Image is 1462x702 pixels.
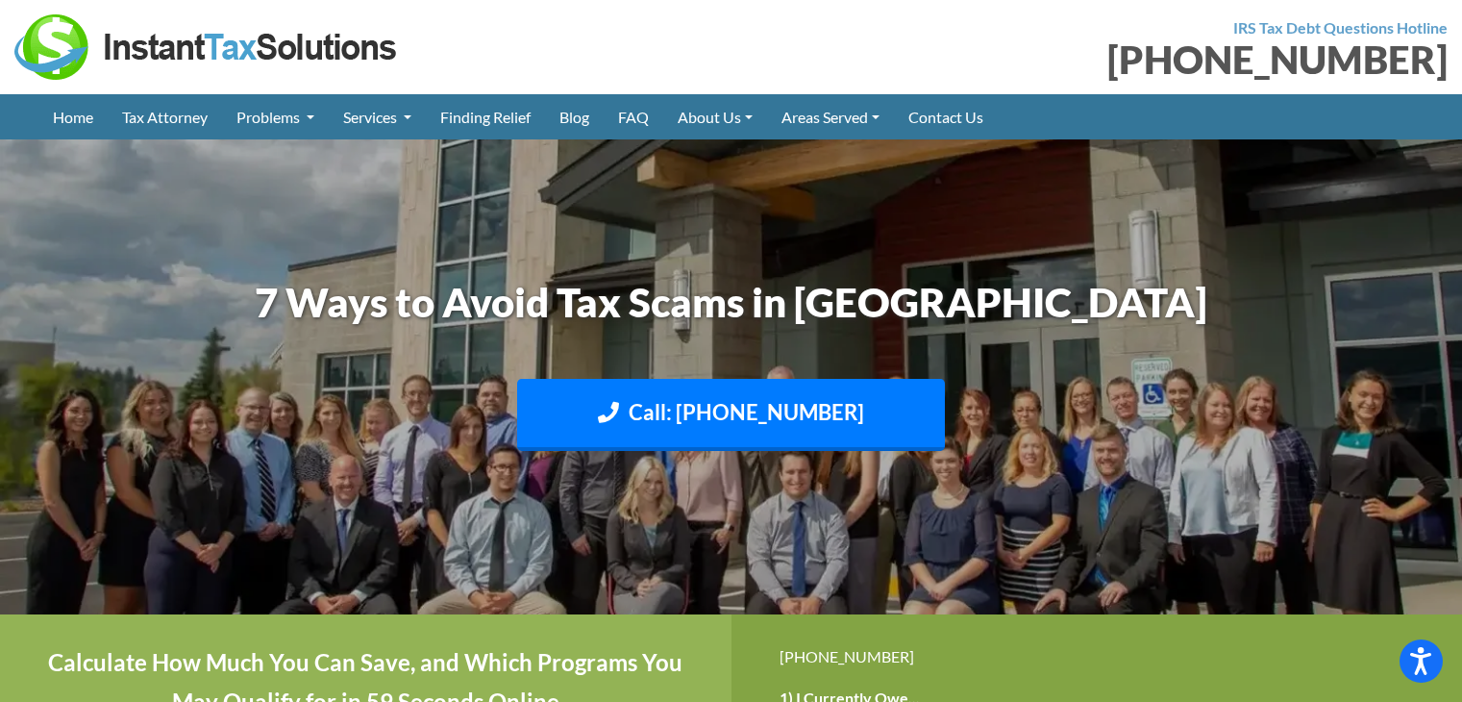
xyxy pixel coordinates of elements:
[517,379,945,451] a: Call: [PHONE_NUMBER]
[894,94,998,139] a: Contact Us
[38,94,108,139] a: Home
[767,94,894,139] a: Areas Served
[604,94,663,139] a: FAQ
[746,40,1449,79] div: [PHONE_NUMBER]
[198,274,1265,331] h1: 7 Ways to Avoid Tax Scams in [GEOGRAPHIC_DATA]
[222,94,329,139] a: Problems
[1233,18,1448,37] strong: IRS Tax Debt Questions Hotline
[14,14,399,80] img: Instant Tax Solutions Logo
[663,94,767,139] a: About Us
[329,94,426,139] a: Services
[426,94,545,139] a: Finding Relief
[108,94,222,139] a: Tax Attorney
[14,36,399,54] a: Instant Tax Solutions Logo
[780,643,1415,669] div: [PHONE_NUMBER]
[545,94,604,139] a: Blog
